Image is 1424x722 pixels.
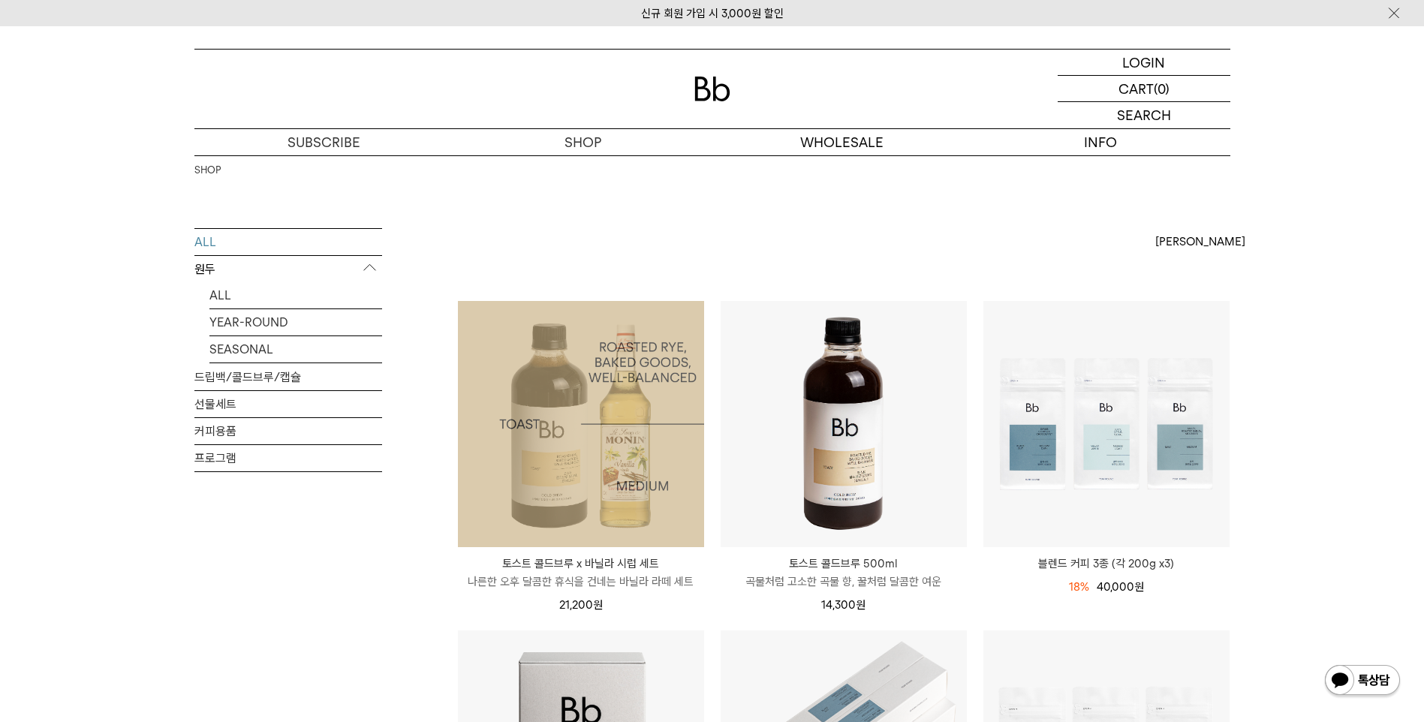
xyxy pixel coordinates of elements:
[458,555,704,573] p: 토스트 콜드브루 x 바닐라 시럽 세트
[194,445,382,471] a: 프로그램
[194,418,382,444] a: 커피용품
[983,301,1230,547] img: 블렌드 커피 3종 (각 200g x3)
[721,301,967,547] img: 토스트 콜드브루 500ml
[593,598,603,612] span: 원
[209,336,382,363] a: SEASONAL
[194,163,221,178] a: SHOP
[856,598,866,612] span: 원
[458,573,704,591] p: 나른한 오후 달콤한 휴식을 건네는 바닐라 라떼 세트
[721,555,967,591] a: 토스트 콜드브루 500ml 곡물처럼 고소한 곡물 향, 꿀처럼 달콤한 여운
[209,309,382,335] a: YEAR-ROUND
[1058,50,1230,76] a: LOGIN
[194,256,382,283] p: 원두
[721,555,967,573] p: 토스트 콜드브루 500ml
[721,573,967,591] p: 곡물처럼 고소한 곡물 향, 꿀처럼 달콤한 여운
[971,129,1230,155] p: INFO
[694,77,730,101] img: 로고
[209,282,382,308] a: ALL
[1058,76,1230,102] a: CART (0)
[1134,580,1144,594] span: 원
[194,129,453,155] a: SUBSCRIBE
[194,391,382,417] a: 선물세트
[194,229,382,255] a: ALL
[1069,578,1089,596] div: 18%
[1122,50,1165,75] p: LOGIN
[458,301,704,547] a: 토스트 콜드브루 x 바닐라 시럽 세트
[1323,663,1401,699] img: 카카오톡 채널 1:1 채팅 버튼
[983,555,1230,573] a: 블렌드 커피 3종 (각 200g x3)
[1097,580,1144,594] span: 40,000
[1154,76,1170,101] p: (0)
[453,129,712,155] a: SHOP
[712,129,971,155] p: WHOLESALE
[458,301,704,547] img: 1000001202_add2_013.jpg
[458,555,704,591] a: 토스트 콜드브루 x 바닐라 시럽 세트 나른한 오후 달콤한 휴식을 건네는 바닐라 라떼 세트
[194,364,382,390] a: 드립백/콜드브루/캡슐
[1117,102,1171,128] p: SEARCH
[641,7,784,20] a: 신규 회원 가입 시 3,000원 할인
[559,598,603,612] span: 21,200
[1118,76,1154,101] p: CART
[1155,233,1245,251] span: [PERSON_NAME]
[821,598,866,612] span: 14,300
